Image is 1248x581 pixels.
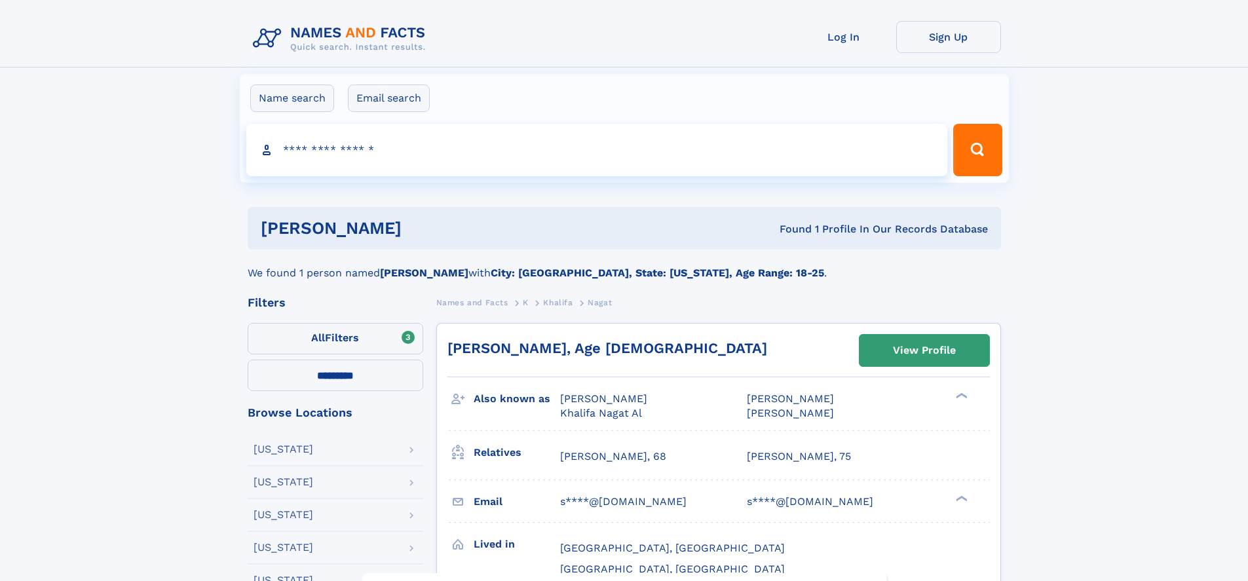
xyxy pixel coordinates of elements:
span: Nagat [588,298,612,307]
a: K [523,294,529,310]
span: Khalifa Nagat Al [560,407,642,419]
h3: Email [474,491,560,513]
h1: [PERSON_NAME] [261,220,591,236]
div: Found 1 Profile In Our Records Database [590,222,988,236]
span: [GEOGRAPHIC_DATA], [GEOGRAPHIC_DATA] [560,542,785,554]
span: [PERSON_NAME] [747,407,834,419]
b: [PERSON_NAME] [380,267,468,279]
span: [PERSON_NAME] [560,392,647,405]
span: K [523,298,529,307]
a: Names and Facts [436,294,508,310]
div: Filters [248,297,423,309]
a: [PERSON_NAME], 75 [747,449,851,464]
button: Search Button [953,124,1002,176]
h3: Also known as [474,388,560,410]
a: [PERSON_NAME], 68 [560,449,666,464]
img: Logo Names and Facts [248,21,436,56]
a: [PERSON_NAME], Age [DEMOGRAPHIC_DATA] [447,340,767,356]
div: ❯ [953,494,968,502]
a: View Profile [860,335,989,366]
input: search input [246,124,948,176]
div: View Profile [893,335,956,365]
label: Name search [250,84,334,112]
span: Khalifa [543,298,573,307]
h3: Relatives [474,441,560,464]
div: We found 1 person named with . [248,250,1001,281]
span: [GEOGRAPHIC_DATA], [GEOGRAPHIC_DATA] [560,563,785,575]
div: [US_STATE] [254,542,313,553]
div: [US_STATE] [254,444,313,455]
label: Email search [348,84,430,112]
span: [PERSON_NAME] [747,392,834,405]
a: Khalifa [543,294,573,310]
label: Filters [248,323,423,354]
div: [US_STATE] [254,477,313,487]
h3: Lived in [474,533,560,555]
div: [US_STATE] [254,510,313,520]
span: All [311,331,325,344]
a: Log In [791,21,896,53]
div: Browse Locations [248,407,423,419]
a: Sign Up [896,21,1001,53]
b: City: [GEOGRAPHIC_DATA], State: [US_STATE], Age Range: 18-25 [491,267,824,279]
div: ❯ [953,392,968,400]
